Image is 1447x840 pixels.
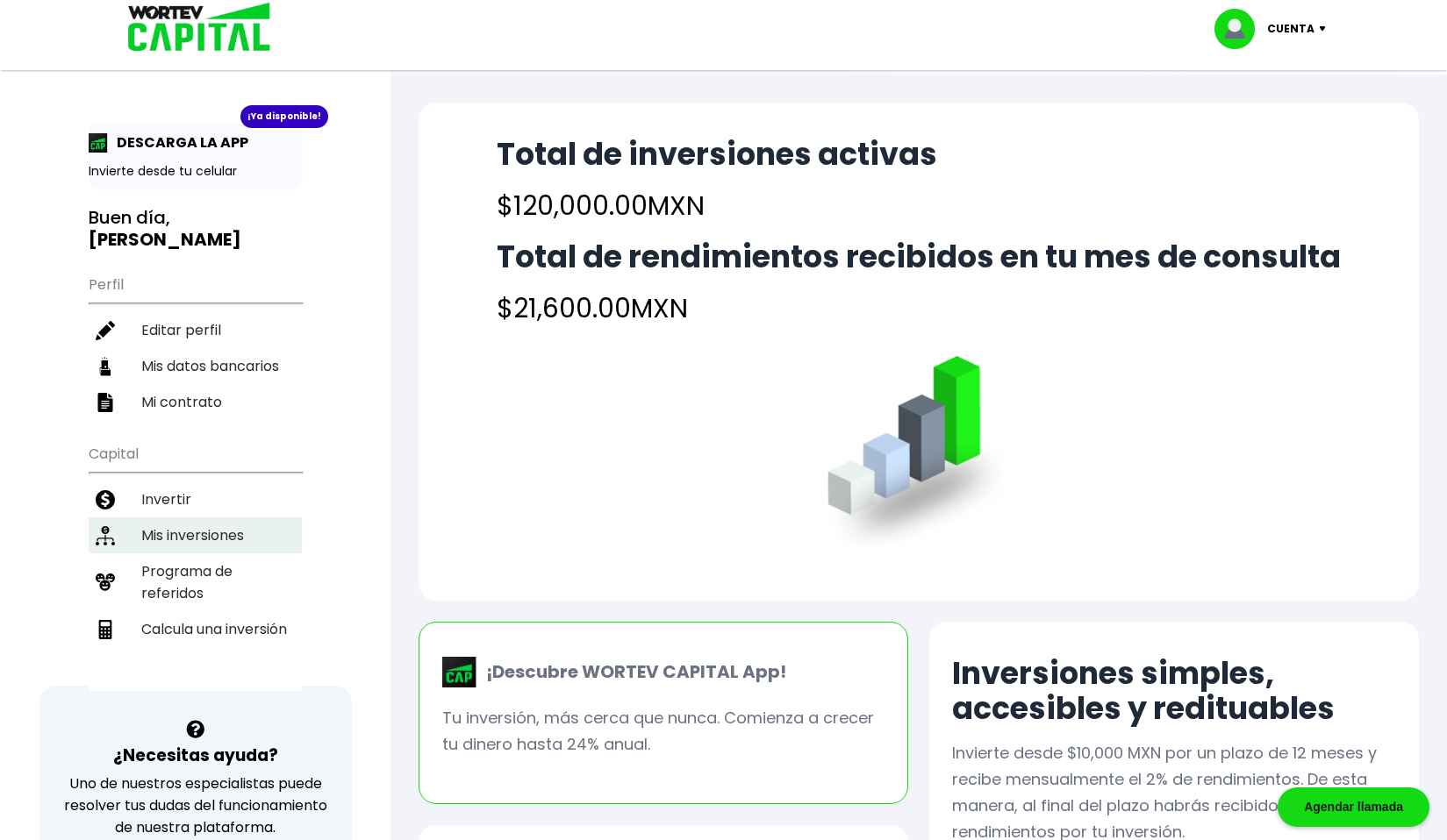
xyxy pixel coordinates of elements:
[96,393,115,412] img: contrato-icon.f2db500c.svg
[96,620,115,639] img: calculadora-icon.17d418c4.svg
[820,356,1019,555] img: grafica.516fef24.png
[89,348,302,384] a: Mis datos bancarios
[89,517,302,553] a: Mis inversiones
[89,481,302,517] a: Invertir
[497,137,937,172] h2: Total de inversiones activas
[1278,787,1429,827] div: Agendar llamada
[89,207,302,251] h3: Buen día,
[96,526,115,545] img: inversiones-icon.6695dc30.svg
[62,772,329,838] p: Uno de nuestros especialistas puede resolver tus dudas del funcionamiento de nuestra plataforma.
[89,611,302,647] a: Calcula una inversión
[89,162,302,181] p: Invierte desde tu celular
[89,434,302,691] ul: Capital
[89,553,302,611] a: Programa de referidos
[477,658,786,685] p: ¡Descubre WORTEV CAPITAL App!
[497,239,1341,274] h2: Total de rendimientos recibidos en tu mes de consulta
[89,265,302,420] ul: Perfil
[497,186,937,225] h4: $120,000.00 MXN
[952,656,1396,726] h2: Inversiones simples, accesibles y redituables
[1214,9,1267,49] img: profile-image
[89,227,241,252] b: [PERSON_NAME]
[108,132,248,153] p: DESCARGA LA APP
[497,288,1341,328] h4: $21,600.00 MXN
[113,743,278,768] h3: ¿Necesitas ayuda?
[1267,16,1314,42] p: Cuenta
[96,490,115,509] img: invertir-icon.b3b967d7.svg
[1314,26,1338,32] img: icon-down
[442,657,477,688] img: wortev-capital-app-icon
[89,133,108,153] img: app-icon
[96,357,115,376] img: datos-icon.10cf9172.svg
[89,384,302,420] a: Mi contrato
[240,105,328,128] div: ¡Ya disponible!
[96,573,115,592] img: recomiendanos-icon.9b8e9327.svg
[96,321,115,340] img: editar-icon.952d3147.svg
[442,705,885,758] p: Tu inversión, más cerca que nunca. Comienza a crecer tu dinero hasta 24% anual.
[89,312,302,348] a: Editar perfil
